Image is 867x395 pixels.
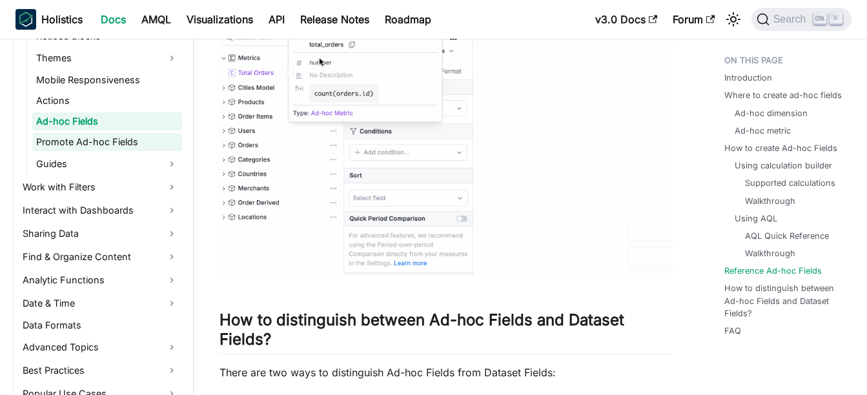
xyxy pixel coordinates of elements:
a: Forum [665,9,722,30]
button: Switch between dark and light mode (currently light mode) [723,9,744,30]
a: How to create Ad-hoc Fields [724,142,837,154]
a: Best Practices [19,360,182,381]
a: Docs [93,9,134,30]
a: Roadmap [377,9,439,30]
a: Visualizations [179,9,261,30]
b: Holistics [41,12,83,27]
button: Search (Ctrl+K) [751,8,852,31]
a: Walkthrough [745,247,795,259]
a: FAQ [724,325,741,337]
a: Analytic Functions [19,270,182,290]
a: v3.0 Docs [587,9,665,30]
a: Ad-hoc metric [735,125,791,137]
a: Release Notes [292,9,377,30]
a: Promote Ad-hoc Fields [32,133,182,151]
a: Using AQL [735,212,777,225]
h2: How to distinguish between Ad-hoc Fields and Dataset Fields? [219,310,673,354]
a: How to distinguish between Ad-hoc Fields and Dataset Fields? [724,282,846,319]
a: Ad-hoc Fields [32,112,182,130]
a: Where to create ad-hoc fields [724,89,842,101]
a: HolisticsHolistics [15,9,83,30]
a: Date & Time [19,293,182,314]
a: Data Formats [19,316,182,334]
a: Find & Organize Content [19,247,182,267]
a: Interact with Dashboards [19,200,182,221]
p: There are two ways to distinguish Ad-hoc Fields from Dataset Fields: [219,365,673,380]
span: Search [770,14,814,25]
a: Reference Ad-hoc Fields [724,265,822,277]
a: Themes [32,48,182,68]
a: Advanced Topics [19,337,182,358]
a: API [261,9,292,30]
a: Ad-hoc dimension [735,107,808,119]
a: Using calculation builder [735,159,832,172]
a: Mobile Responsiveness [32,71,182,89]
img: Holistics [15,9,36,30]
a: Introduction [724,72,772,84]
kbd: K [830,13,842,25]
a: AQL Quick Reference [745,230,829,242]
a: Walkthrough [745,195,795,207]
a: Supported calculations [745,177,835,189]
a: Sharing Data [19,223,182,244]
a: Guides [32,154,182,174]
a: Work with Filters [19,177,182,197]
img: aql-adhoc_aql_usage [219,23,673,276]
a: Actions [32,92,182,110]
a: AMQL [134,9,179,30]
